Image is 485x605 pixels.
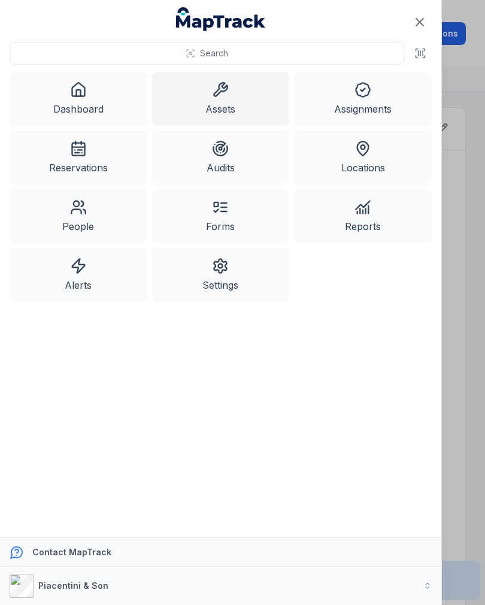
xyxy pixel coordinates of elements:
[38,580,108,591] strong: Piacentini & Son
[407,10,432,35] button: Close navigation
[294,72,432,126] a: Assignments
[152,131,290,184] a: Audits
[10,189,147,243] a: People
[10,131,147,184] a: Reservations
[294,189,432,243] a: Reports
[10,248,147,302] a: Alerts
[32,547,111,557] strong: Contact MapTrack
[10,72,147,126] a: Dashboard
[200,47,228,59] span: Search
[152,248,290,302] a: Settings
[152,189,290,243] a: Forms
[10,42,404,65] button: Search
[294,131,432,184] a: Locations
[152,72,290,126] a: Assets
[176,7,266,31] a: MapTrack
